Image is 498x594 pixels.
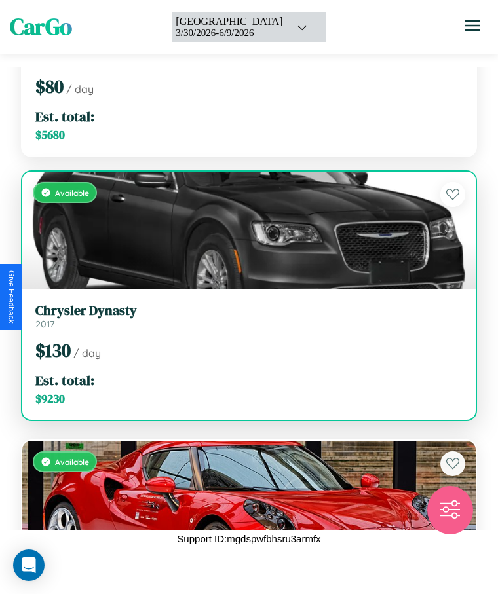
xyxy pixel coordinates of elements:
[35,303,463,318] h3: Chrysler Dynasty
[176,16,282,28] div: [GEOGRAPHIC_DATA]
[35,127,65,143] span: $ 5680
[55,188,89,198] span: Available
[177,530,320,548] p: Support ID: mgdspwfbhsru3armfx
[35,371,94,390] span: Est. total:
[13,549,45,581] div: Open Intercom Messenger
[176,28,282,39] div: 3 / 30 / 2026 - 6 / 9 / 2026
[66,83,94,96] span: / day
[35,338,71,363] span: $ 130
[55,457,89,467] span: Available
[10,11,72,43] span: CarGo
[35,74,64,99] span: $ 80
[35,303,463,330] a: Chrysler Dynasty2017
[35,107,94,126] span: Est. total:
[7,270,16,324] div: Give Feedback
[73,346,101,360] span: / day
[35,318,55,330] span: 2017
[35,391,65,407] span: $ 9230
